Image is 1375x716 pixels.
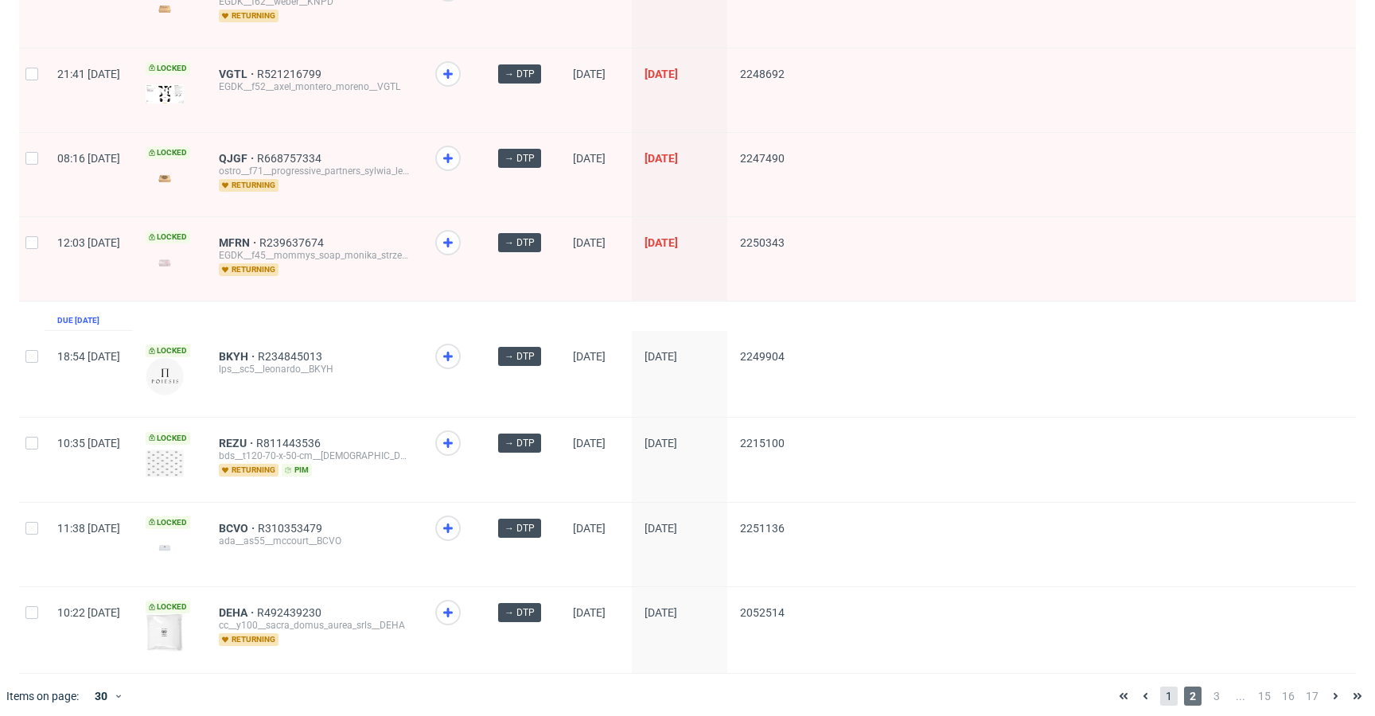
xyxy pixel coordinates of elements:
[645,437,677,449] span: [DATE]
[146,601,190,613] span: Locked
[146,84,184,104] img: version_two_editor_design.png
[1280,687,1297,706] span: 16
[219,80,410,93] div: EGDK__f52__axel_montero_moreno__VGTL
[219,249,410,262] div: EGDK__f45__mommys_soap_monika_strzecha__MFRN
[258,522,325,535] a: R310353479
[740,350,785,363] span: 2249904
[740,522,785,535] span: 2251136
[146,344,190,357] span: Locked
[257,152,325,165] a: R668757334
[645,68,678,80] span: [DATE]
[85,685,114,707] div: 30
[1232,687,1249,706] span: ...
[1256,687,1273,706] span: 15
[645,236,678,249] span: [DATE]
[219,263,279,276] span: returning
[146,357,184,395] img: version_two_editor_design.png
[57,350,120,363] span: 18:54 [DATE]
[573,606,606,619] span: [DATE]
[504,67,535,81] span: → DTP
[504,605,535,620] span: → DTP
[282,464,312,477] span: pim
[146,432,190,445] span: Locked
[573,437,606,449] span: [DATE]
[219,165,410,177] div: ostro__f71__progressive_partners_sylwia_lewandowska_akhvlediani__QJGF
[645,152,678,165] span: [DATE]
[219,606,257,619] a: DEHA
[573,350,606,363] span: [DATE]
[219,449,410,462] div: bds__t120-70-x-50-cm__[DEMOGRAPHIC_DATA]__REZU
[740,437,785,449] span: 2215100
[257,68,325,80] a: R521216799
[1303,687,1321,706] span: 17
[146,231,190,243] span: Locked
[57,437,120,449] span: 10:35 [DATE]
[258,350,325,363] a: R234845013
[57,314,99,327] div: Due [DATE]
[1208,687,1225,706] span: 3
[219,464,279,477] span: returning
[219,10,279,22] span: returning
[146,449,184,477] img: version_two_editor_design.png
[146,146,190,159] span: Locked
[219,535,410,547] div: ada__as55__mccourt__BCVO
[219,236,259,249] a: MFRN
[219,363,410,376] div: lps__sc5__leonardo__BKYH
[219,152,257,165] a: QJGF
[740,68,785,80] span: 2248692
[645,350,677,363] span: [DATE]
[256,437,324,449] a: R811443536
[146,252,184,274] img: version_two_editor_design
[57,152,120,165] span: 08:16 [DATE]
[259,236,327,249] a: R239637674
[1184,687,1202,706] span: 2
[573,522,606,535] span: [DATE]
[146,516,190,529] span: Locked
[573,68,606,80] span: [DATE]
[1160,687,1178,706] span: 1
[645,522,677,535] span: [DATE]
[573,236,606,249] span: [DATE]
[57,606,120,619] span: 10:22 [DATE]
[740,236,785,249] span: 2250343
[504,235,535,250] span: → DTP
[504,436,535,450] span: → DTP
[219,350,258,363] a: BKYH
[573,152,606,165] span: [DATE]
[219,68,257,80] a: VGTL
[645,606,677,619] span: [DATE]
[257,606,325,619] a: R492439230
[146,62,190,75] span: Locked
[146,537,184,558] img: version_two_editor_design
[57,522,120,535] span: 11:38 [DATE]
[740,606,785,619] span: 2052514
[219,633,279,646] span: returning
[219,437,256,449] a: REZU
[57,236,120,249] span: 12:03 [DATE]
[504,521,535,535] span: → DTP
[504,151,535,165] span: → DTP
[740,152,785,165] span: 2247490
[146,613,184,652] img: version_two_editor_design.png
[6,688,79,704] span: Items on page:
[504,349,535,364] span: → DTP
[219,179,279,192] span: returning
[57,68,120,80] span: 21:41 [DATE]
[219,522,258,535] a: BCVO
[219,619,410,632] div: cc__y100__sacra_domus_aurea_srls__DEHA
[146,168,184,189] img: version_two_editor_design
